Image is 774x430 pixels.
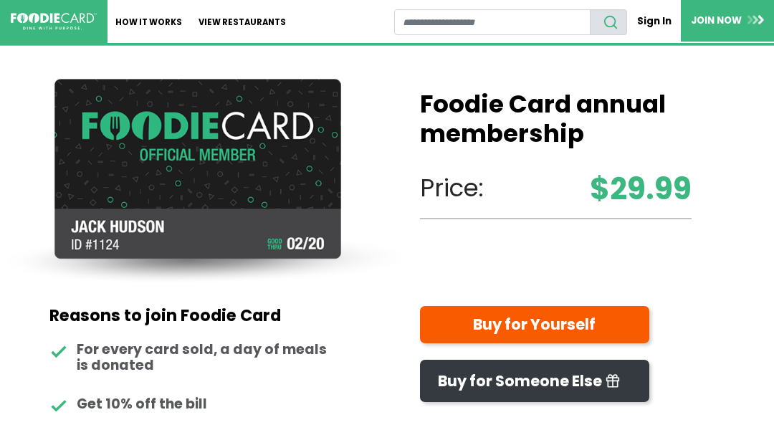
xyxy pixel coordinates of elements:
[11,13,97,30] img: FoodieCard; Eat, Drink, Save, Donate
[49,306,333,325] h2: Reasons to join Foodie Card
[420,306,649,343] a: Buy for Yourself
[420,360,649,402] a: Buy for Someone Else
[420,170,692,206] p: Price:
[49,342,333,375] li: For every card sold, a day of meals is donated
[394,9,591,35] input: restaurant search
[627,9,681,34] a: Sign In
[420,90,692,148] h1: Foodie Card annual membership
[590,9,627,35] button: search
[49,396,333,413] li: Get 10% off the bill
[590,167,692,212] strong: $29.99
